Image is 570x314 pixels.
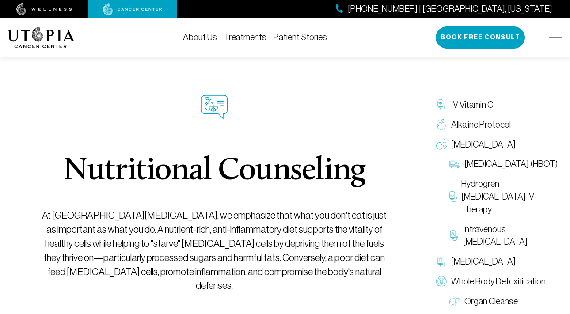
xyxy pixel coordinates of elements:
[348,3,552,15] span: [PHONE_NUMBER] | [GEOGRAPHIC_DATA], [US_STATE]
[449,159,460,170] img: Hyperbaric Oxygen Therapy (HBOT)
[436,139,447,150] img: Oxygen Therapy
[183,32,217,42] a: About Us
[432,272,562,291] a: Whole Body Detoxification
[274,32,327,42] a: Patient Stories
[8,27,74,48] img: logo
[336,3,552,15] a: [PHONE_NUMBER] | [GEOGRAPHIC_DATA], [US_STATE]
[436,26,525,49] button: Book Free Consult
[436,276,447,287] img: Whole Body Detoxification
[436,257,447,267] img: Chelation Therapy
[464,295,518,308] span: Organ Cleanse
[445,174,562,219] a: Hydrogren [MEDICAL_DATA] IV Therapy
[38,208,391,293] p: At [GEOGRAPHIC_DATA][MEDICAL_DATA], we emphasize that what you don’t eat is just as important as ...
[201,95,228,120] img: icon
[451,255,516,268] span: [MEDICAL_DATA]
[103,3,162,15] img: cancer center
[449,191,457,202] img: Hydrogren Peroxide IV Therapy
[464,158,558,170] span: [MEDICAL_DATA] (HBOT)
[432,115,562,135] a: Alkaline Protocol
[432,135,562,155] a: [MEDICAL_DATA]
[451,118,511,131] span: Alkaline Protocol
[445,219,562,252] a: Intravenous [MEDICAL_DATA]
[445,291,562,311] a: Organ Cleanse
[445,154,562,174] a: [MEDICAL_DATA] (HBOT)
[549,34,562,41] img: icon-hamburger
[436,119,447,130] img: Alkaline Protocol
[451,275,546,288] span: Whole Body Detoxification
[63,155,365,187] h1: Nutritional Counseling
[451,138,516,151] span: [MEDICAL_DATA]
[463,223,558,249] span: Intravenous [MEDICAL_DATA]
[224,32,266,42] a: Treatments
[449,230,459,241] img: Intravenous Ozone Therapy
[449,296,460,306] img: Organ Cleanse
[451,98,493,111] span: IV Vitamin C
[432,95,562,115] a: IV Vitamin C
[436,99,447,110] img: IV Vitamin C
[461,178,558,216] span: Hydrogren [MEDICAL_DATA] IV Therapy
[432,252,562,272] a: [MEDICAL_DATA]
[16,3,72,15] img: wellness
